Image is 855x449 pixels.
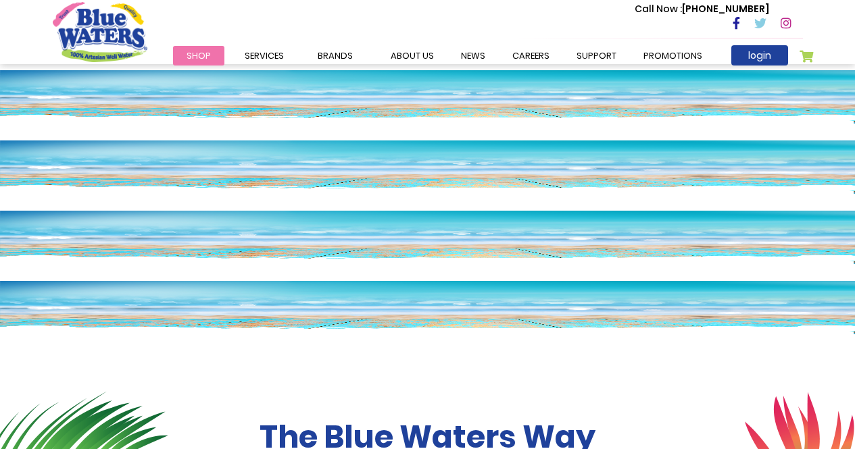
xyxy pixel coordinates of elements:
[245,49,284,62] span: Services
[630,46,716,65] a: Promotions
[318,49,353,62] span: Brands
[563,46,630,65] a: support
[635,2,769,16] p: [PHONE_NUMBER]
[635,2,682,16] span: Call Now :
[53,2,147,61] a: store logo
[187,49,211,62] span: Shop
[731,45,788,65] a: login
[499,46,563,65] a: careers
[447,46,499,65] a: News
[377,46,447,65] a: about us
